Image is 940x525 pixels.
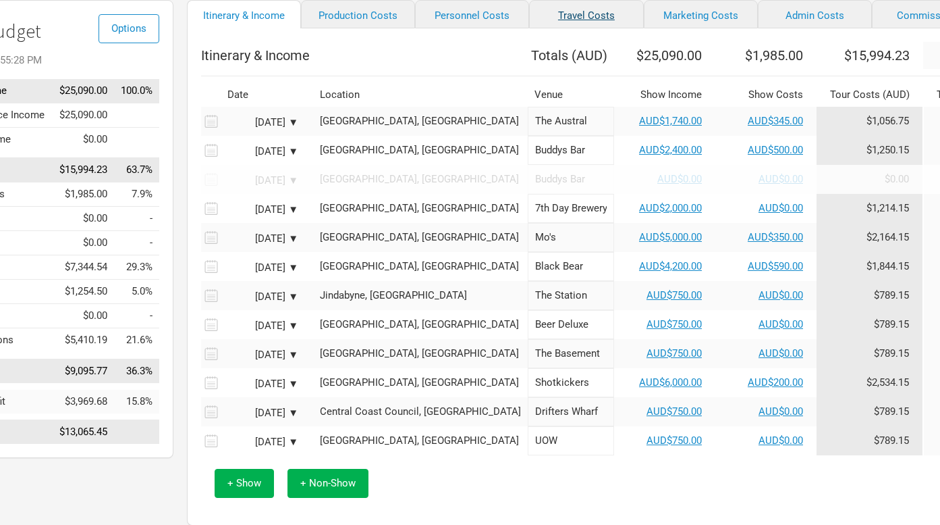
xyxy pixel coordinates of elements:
td: $0.00 [52,231,114,255]
td: Tour Income as % of Tour Income [114,79,159,103]
div: Sydney, Australia [320,174,521,184]
th: $1,985.00 [715,42,817,69]
td: Tour Cost allocation from Production, Personnel, Travel, Marketing, Admin & Commissions [817,310,923,339]
td: $15,994.23 [52,158,114,182]
td: $9,095.77 [52,359,114,383]
td: $13,065.45 [52,420,114,445]
a: AUD$1,740.00 [639,115,702,127]
div: Brisbane, Australia [320,261,521,272]
div: [DATE] ▼ [224,350,298,360]
td: Tour Costs as % of Tour Income [114,158,159,182]
td: Travel as % of Tour Income [114,255,159,280]
th: $25,090.00 [614,42,715,69]
th: Itinerary & Income [201,42,528,69]
td: Merch Profit as % of Tour Income [114,390,159,414]
a: AUD$0.00 [657,173,702,185]
a: AUD$750.00 [646,347,702,359]
td: $1,254.50 [52,280,114,304]
th: Date [221,83,308,107]
th: Show Income [614,83,715,107]
a: AUD$2,000.00 [639,202,702,214]
input: The Austral [528,107,614,136]
th: Tour Costs ( AUD ) [817,83,923,107]
div: Wollongong, Australia [320,436,521,446]
td: $3,969.68 [52,390,114,414]
div: [DATE] ▼ [224,437,298,447]
input: 7th Day Brewery [528,194,614,223]
td: $25,090.00 [52,79,114,103]
div: Central Coast Council, Australia [320,407,521,417]
td: Tour Cost allocation from Production, Personnel, Travel, Marketing, Admin & Commissions [817,281,923,310]
div: [DATE] ▼ [224,263,298,273]
td: Net Profit as % of Tour Income [114,420,159,445]
input: Buddys Bar [528,165,614,194]
a: AUD$200.00 [748,376,803,389]
div: [DATE] ▼ [224,147,298,157]
td: $25,090.00 [52,103,114,127]
td: Personnel as % of Tour Income [114,231,159,255]
a: AUD$0.00 [758,434,803,447]
input: Black Bear [528,252,614,281]
td: Tour Cost allocation from Production, Personnel, Travel, Marketing, Admin & Commissions [817,194,923,223]
div: Sydney, Australia [320,145,521,155]
td: $0.00 [52,127,114,151]
td: Tour Cost allocation from Production, Personnel, Travel, Marketing, Admin & Commissions [817,426,923,455]
td: Tour Cost allocation from Production, Personnel, Travel, Marketing, Admin & Commissions [817,397,923,426]
span: Options [111,22,146,34]
th: Show Costs [715,83,817,107]
td: Tour Cost allocation from Production, Personnel, Travel, Marketing, Admin & Commissions [817,107,923,136]
input: Drifters Wharf [528,397,614,426]
button: + Show [215,469,274,498]
input: Mo's [528,223,614,252]
a: AUD$0.00 [758,405,803,418]
div: Jindabyne, Australia [320,291,521,301]
input: Buddys Bar [528,136,614,165]
div: [DATE] ▼ [224,176,298,186]
th: $15,994.23 [817,42,923,69]
input: Shotkickers [528,368,614,397]
div: Albury, Australia [320,320,521,330]
a: AUD$0.00 [758,289,803,301]
th: Totals ( AUD ) [528,42,614,69]
td: Tour Cost allocation from Production, Personnel, Travel, Marketing, Admin & Commissions [817,368,923,397]
th: Venue [528,83,614,107]
a: AUD$750.00 [646,289,702,301]
td: $0.00 [52,304,114,328]
th: Location [313,83,528,107]
td: Tour Cost allocation from Production, Personnel, Travel, Marketing, Admin & Commissions [817,136,923,165]
div: [DATE] ▼ [224,118,298,128]
a: AUD$0.00 [758,173,803,185]
div: Gold Coast, Australia [320,232,521,243]
input: UOW [528,426,614,455]
td: Marketing as % of Tour Income [114,280,159,304]
div: Melbourne, Australia [320,378,521,388]
div: [DATE] ▼ [224,379,298,389]
input: Beer Deluxe [528,310,614,339]
td: Tour Cost allocation from Production, Personnel, Travel, Marketing, Admin & Commissions [817,223,923,252]
div: Brookvale, Australia [320,203,521,214]
a: AUD$0.00 [758,347,803,359]
div: [DATE] ▼ [224,321,298,331]
a: AUD$4,200.00 [639,260,702,272]
input: The Station [528,281,614,310]
td: $7,344.54 [52,255,114,280]
a: AUD$2,400.00 [639,144,702,156]
td: Show Costs as % of Tour Income [114,182,159,207]
a: AUD$500.00 [748,144,803,156]
td: Production as % of Tour Income [114,207,159,231]
a: AUD$750.00 [646,318,702,330]
button: + Non-Show [287,469,368,498]
td: $5,410.19 [52,328,114,353]
a: AUD$345.00 [748,115,803,127]
td: $1,985.00 [52,182,114,207]
a: AUD$590.00 [748,260,803,272]
td: Other Income as % of Tour Income [114,127,159,151]
td: Tour Profit as % of Tour Income [114,359,159,383]
div: [DATE] ▼ [224,408,298,418]
td: Commissions as % of Tour Income [114,328,159,353]
a: AUD$5,000.00 [639,231,702,243]
span: + Non-Show [300,477,356,489]
td: $0.00 [52,207,114,231]
input: The Basement [528,339,614,368]
span: + Show [227,477,261,489]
